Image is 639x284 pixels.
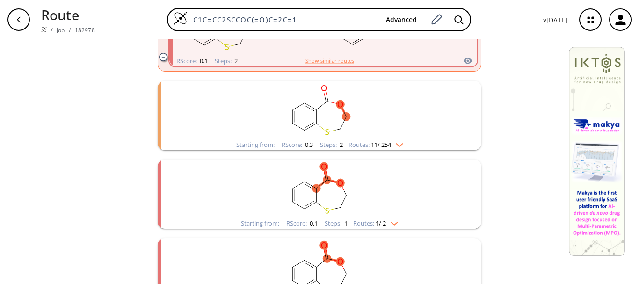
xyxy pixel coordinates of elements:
[338,140,343,149] span: 2
[391,139,403,147] img: Down
[198,160,441,218] svg: O=C1OCCSc2ccccc21
[308,219,318,227] span: 0.1
[286,220,318,226] div: RScore :
[188,15,378,24] input: Enter SMILES
[320,142,343,148] div: Steps :
[305,57,354,65] button: Show similar routes
[198,57,208,65] span: 0.1
[343,219,348,227] span: 1
[57,26,65,34] a: Job
[325,220,348,226] div: Steps :
[51,25,53,35] li: /
[304,140,313,149] span: 0.3
[371,142,391,148] span: 11 / 254
[241,220,279,226] div: Starting from:
[176,58,208,64] div: RScore :
[174,11,188,25] img: Logo Spaya
[215,58,238,64] div: Steps :
[386,218,398,226] img: Down
[198,81,441,139] svg: O=C1OCCSc2ccccc21
[569,47,625,256] img: Banner
[353,220,398,226] div: Routes:
[543,15,568,25] p: v [DATE]
[376,220,386,226] span: 1 / 2
[282,142,313,148] div: RScore :
[236,142,275,148] div: Starting from:
[233,57,238,65] span: 2
[69,25,71,35] li: /
[378,11,424,29] button: Advanced
[75,26,95,34] a: 182978
[41,27,47,32] img: Spaya logo
[41,5,95,25] p: Route
[349,142,403,148] div: Routes:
